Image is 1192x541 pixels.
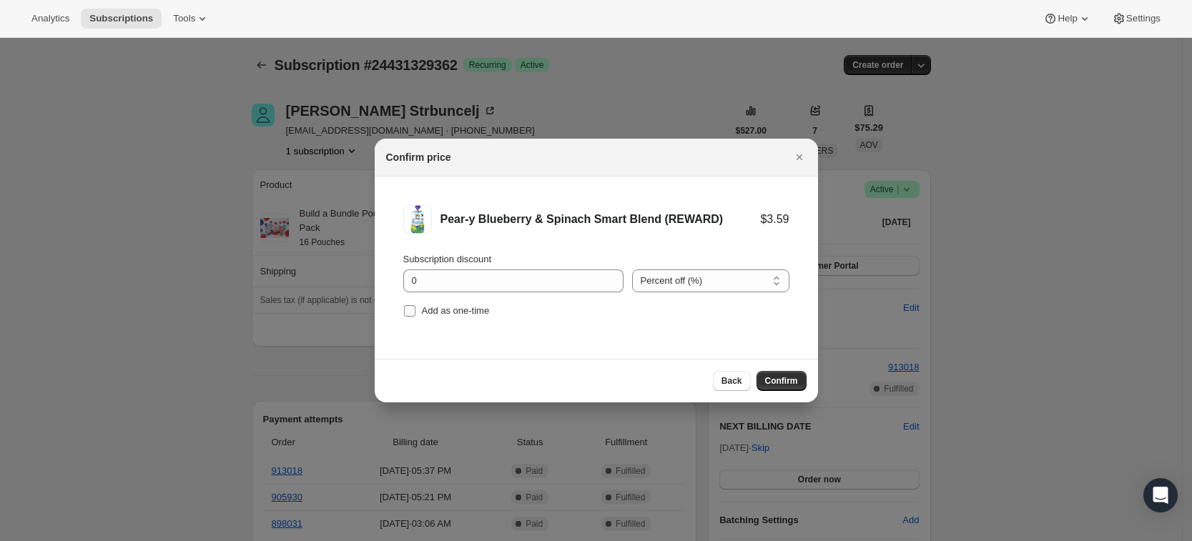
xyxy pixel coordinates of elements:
button: Settings [1103,9,1169,29]
span: Subscriptions [89,13,153,24]
button: Help [1035,9,1100,29]
h2: Confirm price [386,150,451,164]
div: Open Intercom Messenger [1143,478,1178,512]
span: Add as one-time [422,305,490,316]
div: Pear-y Blueberry & Spinach Smart Blend (REWARD) [440,212,761,227]
button: Close [789,147,809,167]
span: Settings [1126,13,1161,24]
button: Tools [164,9,218,29]
button: Subscriptions [81,9,162,29]
button: Analytics [23,9,78,29]
img: Pear-y Blueberry & Spinach Smart Blend (REWARD) [403,205,432,234]
button: Back [713,371,751,391]
span: Tools [173,13,195,24]
span: Subscription discount [403,254,492,264]
span: Analytics [31,13,69,24]
button: Confirm [757,371,807,391]
span: Help [1058,13,1077,24]
div: $3.59 [760,212,789,227]
span: Confirm [765,375,798,387]
span: Back [721,375,742,387]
